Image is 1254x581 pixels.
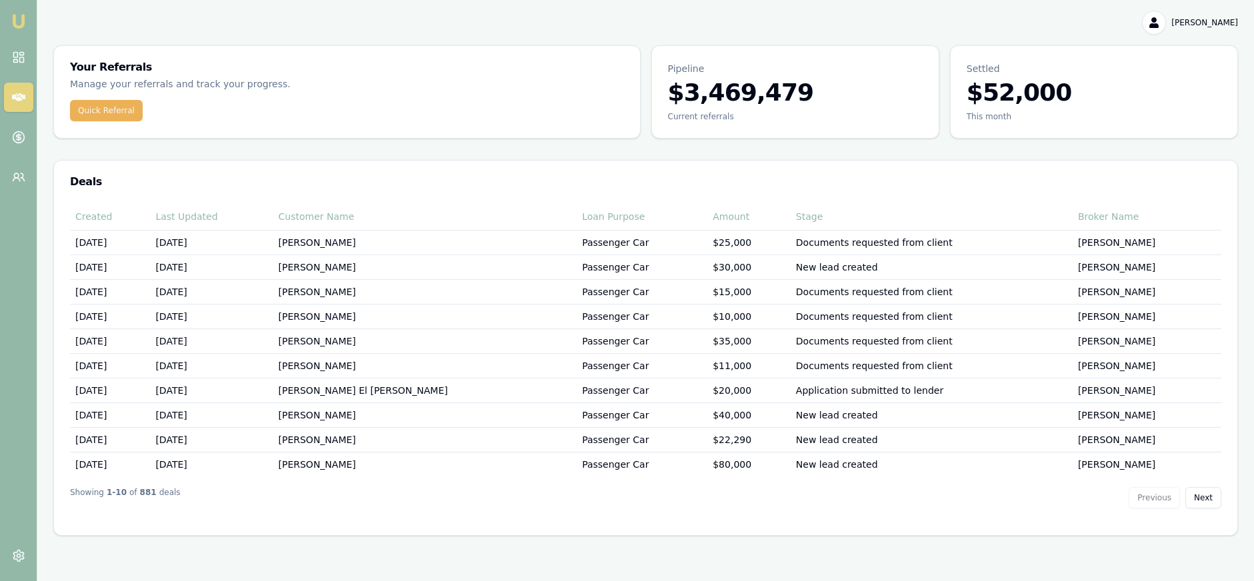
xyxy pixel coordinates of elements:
[577,304,707,328] td: Passenger Car
[273,378,577,402] td: [PERSON_NAME] El [PERSON_NAME]
[70,255,150,279] td: [DATE]
[70,62,624,73] h3: Your Referrals
[577,328,707,353] td: Passenger Car
[273,353,577,378] td: [PERSON_NAME]
[70,279,150,304] td: [DATE]
[791,378,1073,402] td: Application submitted to lender
[713,384,785,397] div: $20,000
[273,328,577,353] td: [PERSON_NAME]
[967,62,1221,75] p: Settled
[582,210,702,223] div: Loan Purpose
[150,279,273,304] td: [DATE]
[713,285,785,298] div: $15,000
[713,408,785,422] div: $40,000
[70,328,150,353] td: [DATE]
[11,13,27,29] img: emu-icon-u.png
[70,378,150,402] td: [DATE]
[150,328,273,353] td: [DATE]
[273,452,577,476] td: [PERSON_NAME]
[150,378,273,402] td: [DATE]
[70,487,181,508] div: Showing of deals
[577,402,707,427] td: Passenger Car
[107,487,127,508] strong: 1 - 10
[713,334,785,348] div: $35,000
[713,310,785,323] div: $10,000
[150,402,273,427] td: [DATE]
[273,255,577,279] td: [PERSON_NAME]
[967,79,1221,106] h3: $52,000
[713,236,785,249] div: $25,000
[577,452,707,476] td: Passenger Car
[70,427,150,452] td: [DATE]
[713,458,785,471] div: $80,000
[1073,328,1221,353] td: [PERSON_NAME]
[273,230,577,255] td: [PERSON_NAME]
[1073,304,1221,328] td: [PERSON_NAME]
[75,210,145,223] div: Created
[713,261,785,274] div: $30,000
[791,452,1073,476] td: New lead created
[791,353,1073,378] td: Documents requested from client
[791,328,1073,353] td: Documents requested from client
[668,79,923,106] h3: $3,469,479
[140,487,157,508] strong: 881
[70,177,1221,187] h3: Deals
[1073,452,1221,476] td: [PERSON_NAME]
[155,210,267,223] div: Last Updated
[577,378,707,402] td: Passenger Car
[1073,230,1221,255] td: [PERSON_NAME]
[668,111,923,122] div: Current referrals
[713,359,785,372] div: $11,000
[713,433,785,446] div: $22,290
[273,427,577,452] td: [PERSON_NAME]
[668,62,923,75] p: Pipeline
[1073,427,1221,452] td: [PERSON_NAME]
[150,427,273,452] td: [DATE]
[577,427,707,452] td: Passenger Car
[70,452,150,476] td: [DATE]
[577,255,707,279] td: Passenger Car
[791,304,1073,328] td: Documents requested from client
[273,402,577,427] td: [PERSON_NAME]
[577,230,707,255] td: Passenger Car
[150,353,273,378] td: [DATE]
[70,402,150,427] td: [DATE]
[70,230,150,255] td: [DATE]
[1073,378,1221,402] td: [PERSON_NAME]
[70,353,150,378] td: [DATE]
[791,279,1073,304] td: Documents requested from client
[796,210,1067,223] div: Stage
[273,279,577,304] td: [PERSON_NAME]
[1171,17,1238,28] span: [PERSON_NAME]
[150,230,273,255] td: [DATE]
[150,255,273,279] td: [DATE]
[150,452,273,476] td: [DATE]
[1185,487,1221,508] button: Next
[1073,255,1221,279] td: [PERSON_NAME]
[967,111,1221,122] div: This month
[279,210,572,223] div: Customer Name
[713,210,785,223] div: Amount
[577,279,707,304] td: Passenger Car
[150,304,273,328] td: [DATE]
[1073,402,1221,427] td: [PERSON_NAME]
[791,427,1073,452] td: New lead created
[791,255,1073,279] td: New lead created
[577,353,707,378] td: Passenger Car
[1073,279,1221,304] td: [PERSON_NAME]
[273,304,577,328] td: [PERSON_NAME]
[1078,210,1216,223] div: Broker Name
[791,230,1073,255] td: Documents requested from client
[70,100,143,121] button: Quick Referral
[70,304,150,328] td: [DATE]
[70,77,411,92] p: Manage your referrals and track your progress.
[791,402,1073,427] td: New lead created
[1073,353,1221,378] td: [PERSON_NAME]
